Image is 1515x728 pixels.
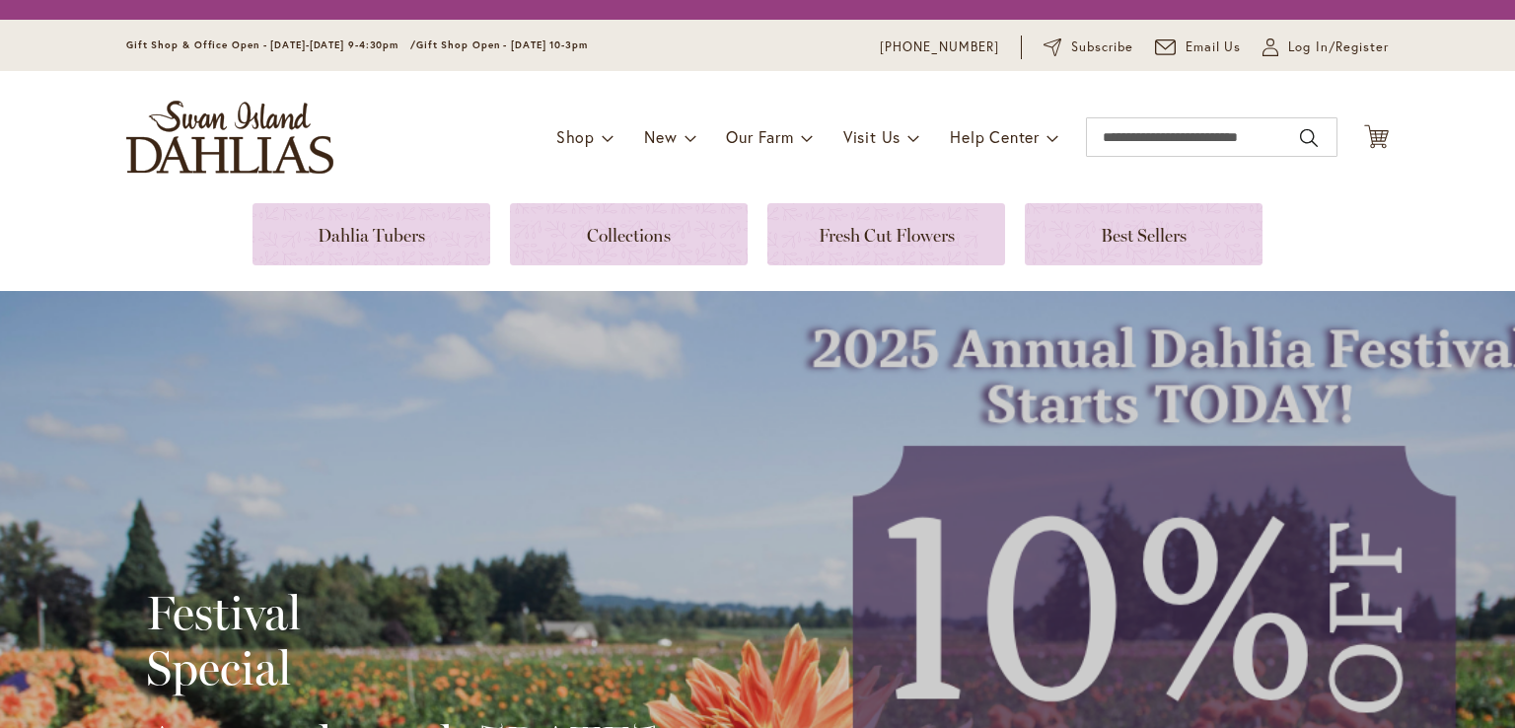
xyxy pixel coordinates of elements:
[126,101,333,174] a: store logo
[146,585,658,695] h2: Festival Special
[644,126,677,147] span: New
[843,126,901,147] span: Visit Us
[1262,37,1389,57] a: Log In/Register
[726,126,793,147] span: Our Farm
[126,38,416,51] span: Gift Shop & Office Open - [DATE]-[DATE] 9-4:30pm /
[1288,37,1389,57] span: Log In/Register
[950,126,1040,147] span: Help Center
[880,37,999,57] a: [PHONE_NUMBER]
[1071,37,1133,57] span: Subscribe
[1300,122,1318,154] button: Search
[1155,37,1242,57] a: Email Us
[416,38,588,51] span: Gift Shop Open - [DATE] 10-3pm
[1044,37,1133,57] a: Subscribe
[556,126,595,147] span: Shop
[1186,37,1242,57] span: Email Us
